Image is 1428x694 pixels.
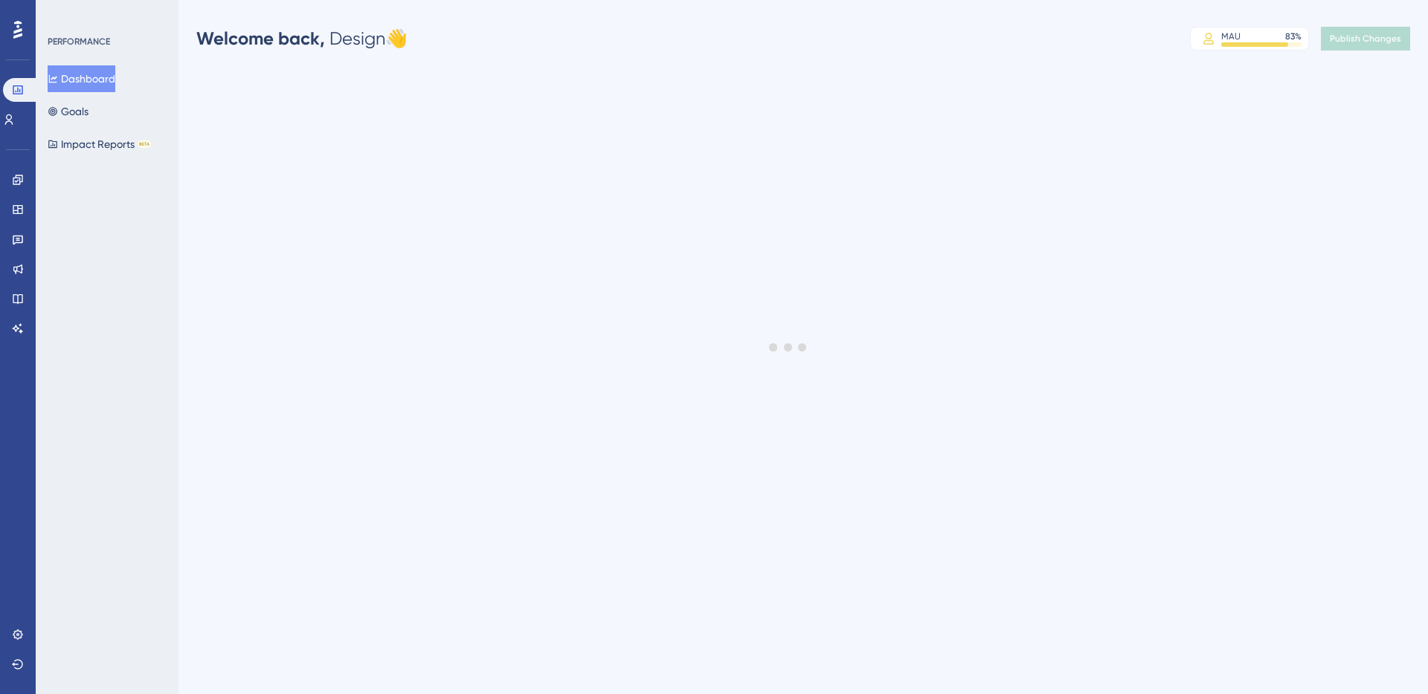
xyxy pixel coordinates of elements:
[1221,30,1241,42] div: MAU
[1321,27,1410,51] button: Publish Changes
[196,27,325,49] span: Welcome back,
[1285,30,1302,42] div: 83 %
[48,65,115,92] button: Dashboard
[48,98,89,125] button: Goals
[196,27,408,51] div: Design 👋
[138,140,151,148] div: BETA
[48,131,151,158] button: Impact ReportsBETA
[48,36,110,48] div: PERFORMANCE
[1330,33,1401,45] span: Publish Changes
